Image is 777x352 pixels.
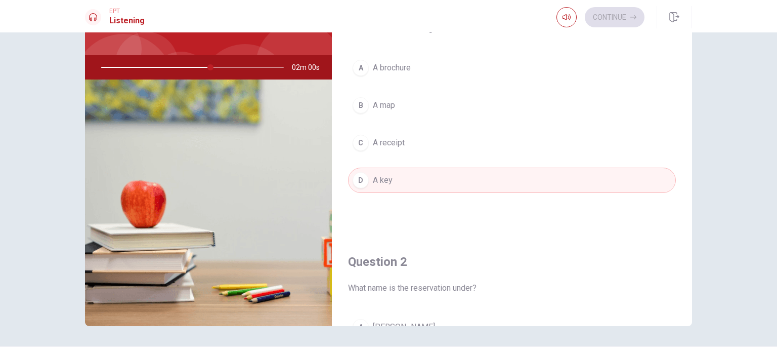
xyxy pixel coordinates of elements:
span: EPT [109,8,145,15]
button: BA map [348,93,676,118]
div: C [353,135,369,151]
span: A key [373,174,393,186]
button: A[PERSON_NAME] [348,315,676,340]
span: 02m 00s [292,55,328,80]
div: D [353,172,369,188]
span: A brochure [373,62,411,74]
div: A [353,60,369,76]
span: A map [373,99,395,111]
img: Checking In at a Hotel [85,80,332,326]
h4: Question 2 [348,254,676,270]
button: AA brochure [348,55,676,81]
span: A receipt [373,137,405,149]
div: B [353,97,369,113]
span: What name is the reservation under? [348,282,676,294]
h1: Listening [109,15,145,27]
div: A [353,319,369,335]
button: CA receipt [348,130,676,155]
span: [PERSON_NAME] [373,321,435,333]
button: DA key [348,168,676,193]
